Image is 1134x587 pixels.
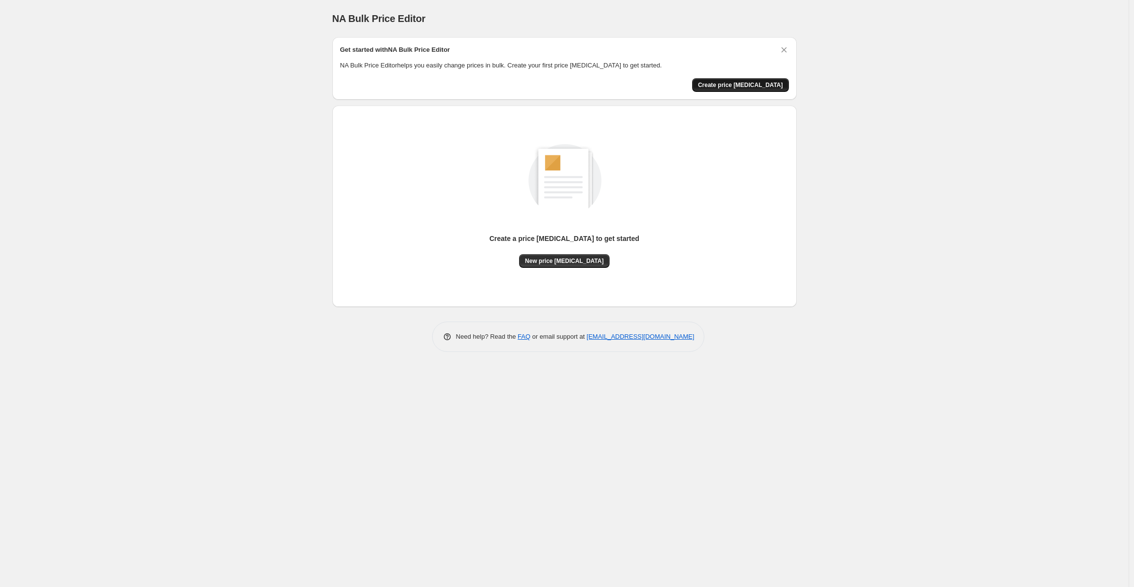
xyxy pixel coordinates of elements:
[587,333,694,340] a: [EMAIL_ADDRESS][DOMAIN_NAME]
[530,333,587,340] span: or email support at
[332,13,426,24] span: NA Bulk Price Editor
[779,45,789,55] button: Dismiss card
[340,45,450,55] h2: Get started with NA Bulk Price Editor
[519,254,610,268] button: New price [MEDICAL_DATA]
[525,257,604,265] span: New price [MEDICAL_DATA]
[456,333,518,340] span: Need help? Read the
[340,61,789,70] p: NA Bulk Price Editor helps you easily change prices in bulk. Create your first price [MEDICAL_DAT...
[692,78,789,92] button: Create price change job
[698,81,783,89] span: Create price [MEDICAL_DATA]
[518,333,530,340] a: FAQ
[489,234,639,243] p: Create a price [MEDICAL_DATA] to get started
